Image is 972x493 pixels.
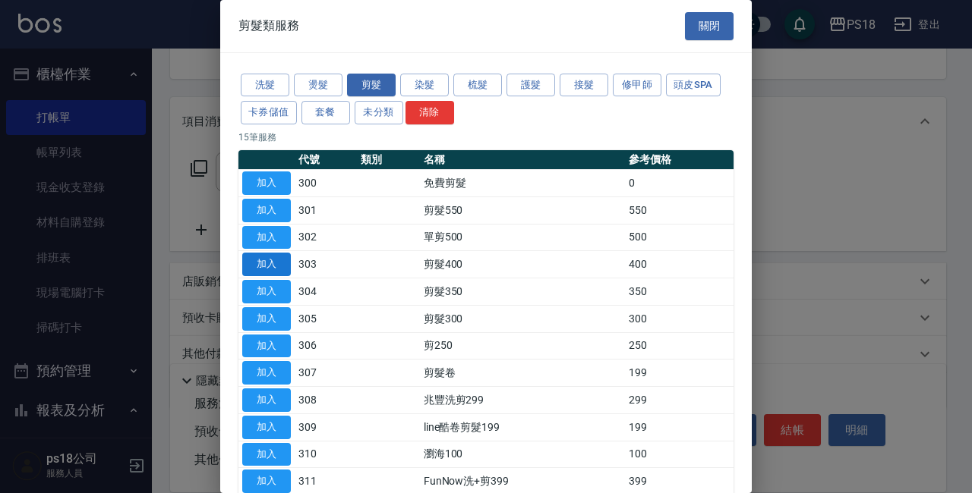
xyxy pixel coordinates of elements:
td: 剪髮350 [420,278,625,306]
td: 剪髮400 [420,251,625,278]
button: 頭皮SPA [666,74,721,97]
button: 加入 [242,280,291,303]
td: 303 [295,251,357,278]
td: 306 [295,332,357,360]
button: 加入 [242,307,291,331]
th: 參考價格 [625,150,734,170]
td: 400 [625,251,734,278]
button: 梳髮 [453,74,502,97]
button: 接髮 [560,74,608,97]
button: 加入 [242,253,291,276]
span: 剪髮類服務 [238,18,299,33]
td: 309 [295,413,357,441]
button: 修甲師 [613,74,661,97]
td: 剪髮550 [420,196,625,224]
td: 302 [295,224,357,251]
button: 加入 [242,443,291,466]
td: 100 [625,441,734,468]
td: 300 [625,305,734,332]
td: 307 [295,360,357,387]
button: 燙髮 [294,74,342,97]
td: 0 [625,170,734,197]
td: 305 [295,305,357,332]
td: 199 [625,413,734,441]
p: 15 筆服務 [238,130,734,144]
td: 308 [295,387,357,414]
td: 301 [295,196,357,224]
th: 名稱 [420,150,625,170]
td: 350 [625,278,734,306]
td: 299 [625,387,734,414]
td: 剪髮卷 [420,360,625,387]
td: 500 [625,224,734,251]
button: 加入 [242,171,291,195]
td: 550 [625,196,734,224]
button: 加入 [242,416,291,439]
td: 兆豐洗剪299 [420,387,625,414]
td: 304 [295,278,357,306]
button: 加入 [242,361,291,385]
td: 250 [625,332,734,360]
th: 代號 [295,150,357,170]
button: 護髮 [507,74,555,97]
button: 加入 [242,199,291,222]
button: 剪髮 [347,74,396,97]
button: 加入 [242,388,291,412]
td: 瀏海100 [420,441,625,468]
td: 免費剪髮 [420,170,625,197]
td: 剪250 [420,332,625,360]
th: 類別 [357,150,419,170]
button: 染髮 [400,74,449,97]
td: 300 [295,170,357,197]
td: line酷卷剪髮199 [420,413,625,441]
td: 剪髮300 [420,305,625,332]
button: 洗髮 [241,74,289,97]
td: 單剪500 [420,224,625,251]
button: 卡券儲值 [241,101,297,124]
td: 310 [295,441,357,468]
button: 套餐 [301,101,350,124]
button: 加入 [242,226,291,250]
button: 清除 [406,101,454,124]
button: 加入 [242,334,291,358]
button: 關閉 [685,12,734,40]
button: 加入 [242,469,291,493]
button: 未分類 [355,101,403,124]
td: 199 [625,360,734,387]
